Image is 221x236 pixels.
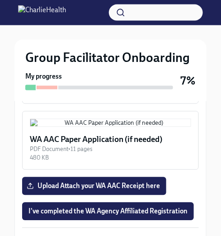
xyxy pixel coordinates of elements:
button: WA AAC Paper Application (if needed)PDF Document•11 pages480 KB [22,111,199,170]
div: WA AAC Paper Application (if needed) [30,134,191,145]
h3: 7% [180,75,196,88]
span: Upload Attach your WA AAC Receipt here [28,182,160,191]
img: WA AAC Paper Application (if needed) [30,119,191,127]
strong: My progress [25,72,62,81]
img: CharlieHealth [18,5,66,20]
h2: Group Facilitator Onboarding [25,51,190,65]
div: 480 KB [30,154,191,162]
label: Upload Attach your WA AAC Receipt here [22,177,166,195]
span: I've completed the WA Agency Affiliated Registration [28,207,188,216]
div: PDF Document • 11 pages [30,145,191,154]
button: I've completed the WA Agency Affiliated Registration [22,203,194,221]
